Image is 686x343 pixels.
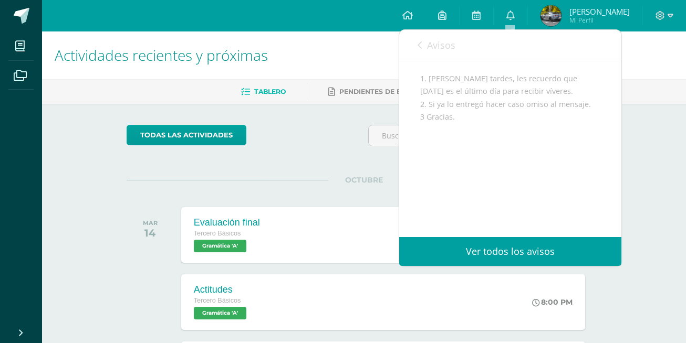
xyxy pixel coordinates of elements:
[194,307,246,319] span: Gramática 'A'
[369,125,601,146] input: Busca una actividad próxima aquí...
[127,125,246,145] a: todas las Actividades
[194,230,241,237] span: Tercero Básicos
[328,83,429,100] a: Pendientes de entrega
[427,39,455,51] span: Avisos
[339,88,429,95] span: Pendientes de entrega
[143,219,158,227] div: MAR
[194,240,246,252] span: Gramática 'A'
[569,16,630,25] span: Mi Perfil
[194,284,249,295] div: Actitudes
[541,5,562,26] img: fc84353caadfea4914385f38b906a64f.png
[194,217,260,228] div: Evaluación final
[532,297,573,307] div: 8:00 PM
[328,175,400,185] span: OCTUBRE
[399,237,621,266] a: Ver todos los avisos
[194,297,241,304] span: Tercero Básicos
[420,72,600,227] div: 1. [PERSON_NAME] tardes, les recuerdo que [DATE] es el último día para recibir víveres. 2. Si ya ...
[254,88,286,95] span: Tablero
[569,6,630,17] span: [PERSON_NAME]
[55,45,268,65] span: Actividades recientes y próximas
[143,227,158,239] div: 14
[241,83,286,100] a: Tablero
